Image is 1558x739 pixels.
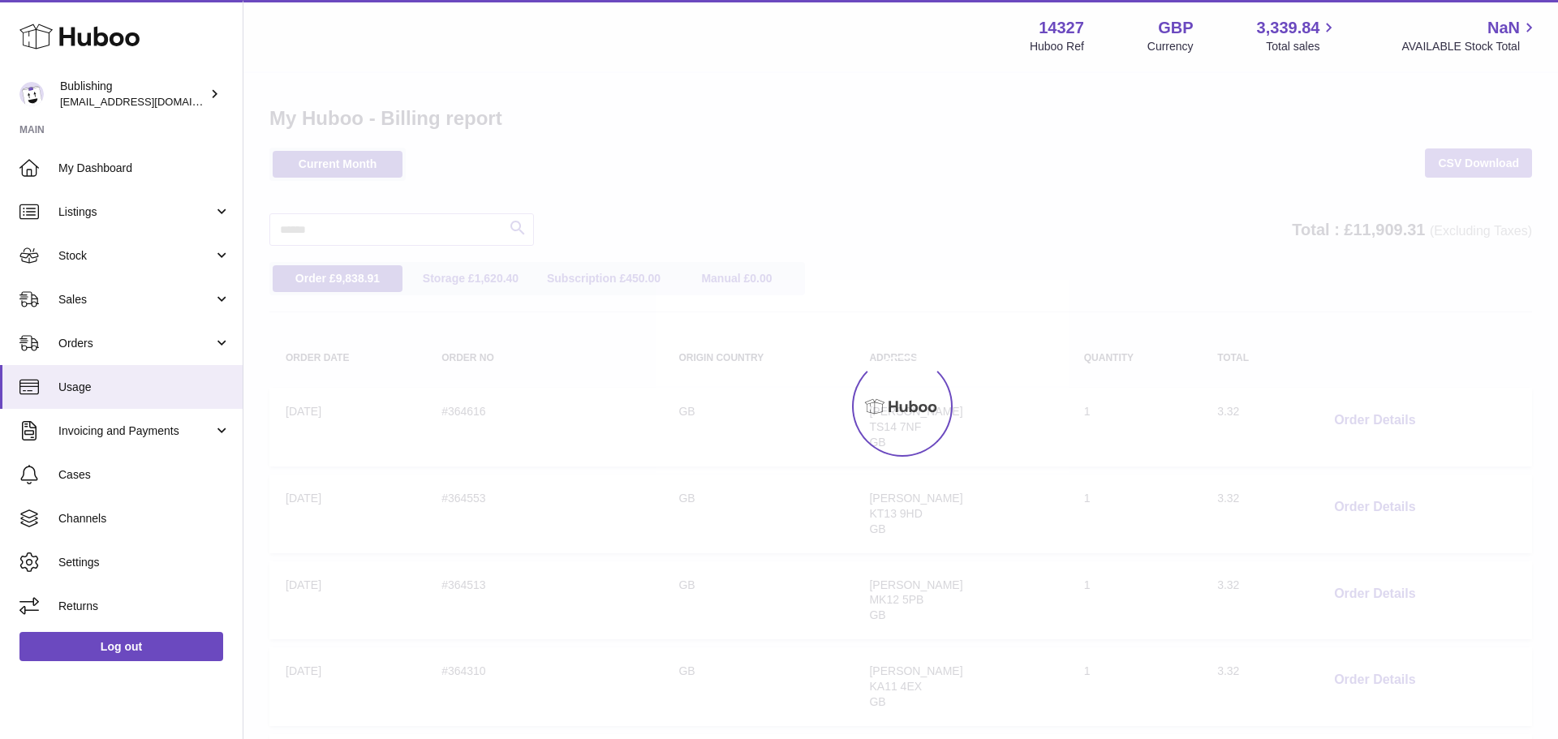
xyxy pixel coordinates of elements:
[58,292,213,307] span: Sales
[19,82,44,106] img: internalAdmin-14327@internal.huboo.com
[1030,39,1084,54] div: Huboo Ref
[58,555,230,570] span: Settings
[58,336,213,351] span: Orders
[58,467,230,483] span: Cases
[58,248,213,264] span: Stock
[58,380,230,395] span: Usage
[58,423,213,439] span: Invoicing and Payments
[1257,17,1320,39] span: 3,339.84
[1401,39,1539,54] span: AVAILABLE Stock Total
[1158,17,1193,39] strong: GBP
[58,599,230,614] span: Returns
[1147,39,1194,54] div: Currency
[60,79,206,110] div: Bublishing
[1401,17,1539,54] a: NaN AVAILABLE Stock Total
[60,95,239,108] span: [EMAIL_ADDRESS][DOMAIN_NAME]
[19,632,223,661] a: Log out
[1266,39,1338,54] span: Total sales
[1487,17,1520,39] span: NaN
[58,511,230,526] span: Channels
[58,161,230,176] span: My Dashboard
[58,204,213,220] span: Listings
[1039,17,1084,39] strong: 14327
[1257,17,1339,54] a: 3,339.84 Total sales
